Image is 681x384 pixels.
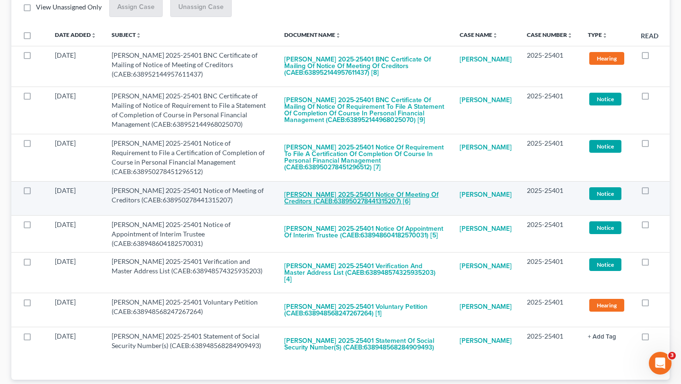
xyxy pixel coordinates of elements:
button: [PERSON_NAME] 2025-25401 Notice of Meeting of Creditors (CAEB:638950278441315207) [6] [284,186,445,211]
a: + Add Tag [588,332,626,341]
a: [PERSON_NAME] [460,51,512,70]
a: [PERSON_NAME] [460,257,512,276]
button: [PERSON_NAME] 2025-25401 BNC Certificate of Mailing of Notice of Meeting of Creditors (CAEB:63895... [284,51,445,83]
td: [PERSON_NAME] 2025-25401 BNC Certificate of Mailing of Notice of Requirement to File a Statement ... [104,87,277,134]
a: Typeunfold_more [588,31,608,38]
td: 2025-25401 [519,134,580,181]
td: [PERSON_NAME] 2025-25401 Notice of Meeting of Creditors (CAEB:638950278441315207) [104,181,277,215]
a: Notice [588,257,626,272]
a: [PERSON_NAME] [460,91,512,110]
button: [PERSON_NAME] 2025-25401 Verification and Master Address List (CAEB:638948574325935203) [4] [284,257,445,289]
span: Notice [589,140,621,153]
i: unfold_more [602,33,608,38]
td: 2025-25401 [519,87,580,134]
td: 2025-25401 [519,327,580,361]
a: Case Numberunfold_more [527,31,573,38]
button: [PERSON_NAME] 2025-25401 Notice of Appointment of Interim Trustee (CAEB:638948604182570031) [5] [284,220,445,245]
td: [PERSON_NAME] 2025-25401 Verification and Master Address List (CAEB:638948574325935203) [104,253,277,293]
td: 2025-25401 [519,253,580,293]
a: [PERSON_NAME] [460,139,512,157]
span: Notice [589,187,621,200]
span: Hearing [589,52,624,65]
td: 2025-25401 [519,215,580,252]
a: Date Addedunfold_more [55,31,96,38]
a: Hearing [588,51,626,66]
td: [DATE] [47,134,104,181]
td: [PERSON_NAME] 2025-25401 Notice of Appointment of Interim Trustee (CAEB:638948604182570031) [104,215,277,252]
span: Notice [589,93,621,105]
td: [DATE] [47,215,104,252]
td: [PERSON_NAME] 2025-25401 BNC Certificate of Mailing of Notice of Meeting of Creditors (CAEB:63895... [104,46,277,87]
a: [PERSON_NAME] [460,332,512,350]
td: [PERSON_NAME] 2025-25401 Notice of Requirement to File a Certification of Completion of Course in... [104,134,277,181]
td: [DATE] [47,46,104,87]
a: Notice [588,139,626,154]
i: unfold_more [567,33,573,38]
button: + Add Tag [588,334,616,340]
a: [PERSON_NAME] [460,186,512,205]
button: [PERSON_NAME] 2025-25401 Statement of Social Security Number(s) (CAEB:638948568284909493) [284,332,445,357]
td: [DATE] [47,181,104,215]
span: Hearing [589,299,624,312]
td: [PERSON_NAME] 2025-25401 Voluntary Petition (CAEB:638948568247267264) [104,293,277,327]
a: Hearing [588,297,626,313]
span: Notice [589,258,621,271]
iframe: Intercom live chat [649,352,672,375]
a: Notice [588,186,626,201]
i: unfold_more [91,33,96,38]
button: [PERSON_NAME] 2025-25401 Voluntary Petition (CAEB:638948568247267264) [1] [284,297,445,323]
td: 2025-25401 [519,46,580,87]
span: Notice [589,221,621,234]
td: [DATE] [47,253,104,293]
td: 2025-25401 [519,181,580,215]
a: Subjectunfold_more [112,31,141,38]
button: [PERSON_NAME] 2025-25401 Notice of Requirement to File a Certification of Completion of Course in... [284,139,445,177]
label: Read [641,31,658,41]
td: [DATE] [47,327,104,361]
a: Notice [588,91,626,107]
td: [DATE] [47,293,104,327]
span: 3 [668,352,676,359]
a: [PERSON_NAME] [460,297,512,316]
a: [PERSON_NAME] [460,220,512,239]
a: Notice [588,220,626,236]
td: [PERSON_NAME] 2025-25401 Statement of Social Security Number(s) (CAEB:638948568284909493) [104,327,277,361]
a: Document Nameunfold_more [284,31,341,38]
span: View Unassigned Only [36,3,102,11]
i: unfold_more [335,33,341,38]
td: 2025-25401 [519,293,580,327]
i: unfold_more [136,33,141,38]
i: unfold_more [492,33,498,38]
button: [PERSON_NAME] 2025-25401 BNC Certificate of Mailing of Notice of Requirement to File a Statement ... [284,91,445,130]
td: [DATE] [47,87,104,134]
a: Case Nameunfold_more [460,31,498,38]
